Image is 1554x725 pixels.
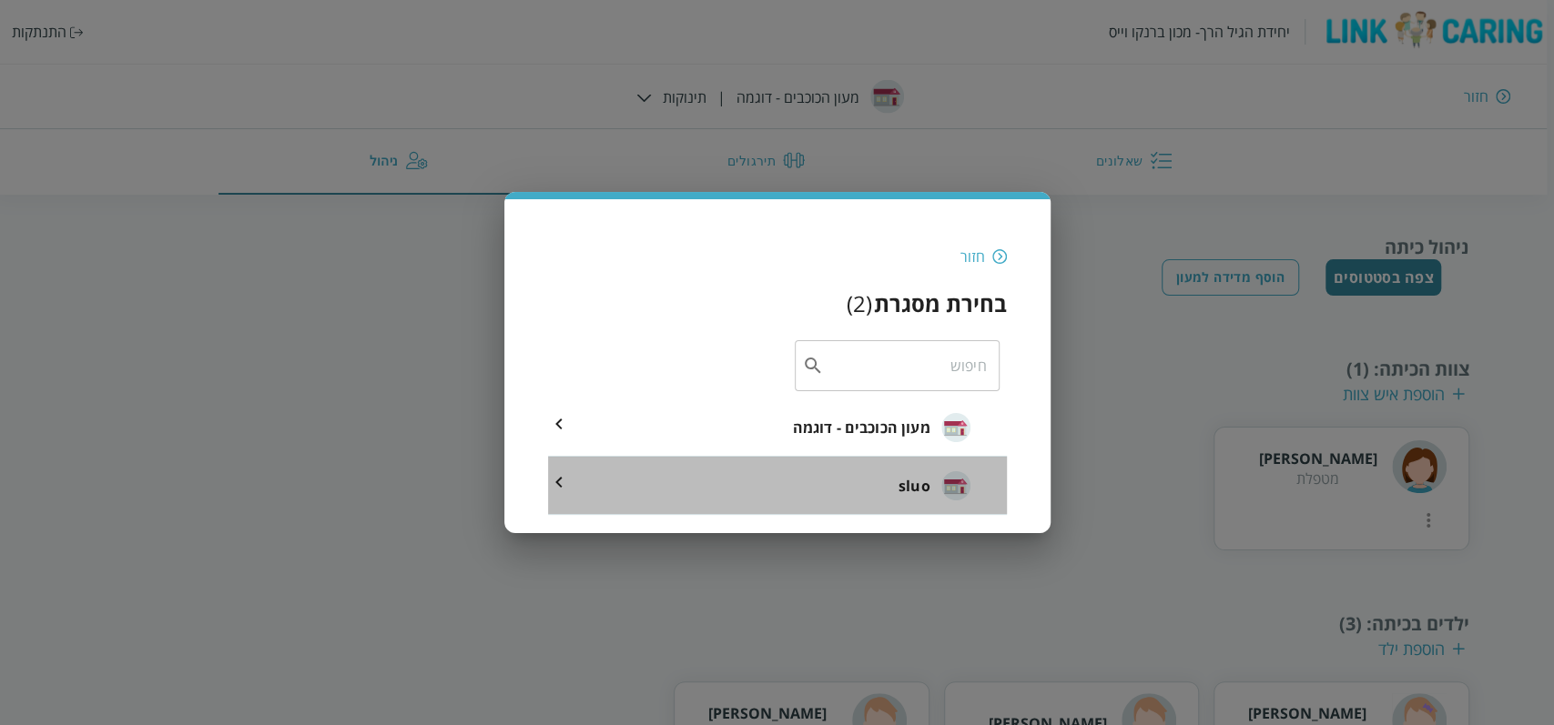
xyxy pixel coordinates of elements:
[824,340,987,391] input: חיפוש
[941,471,970,500] img: sluo
[992,248,1007,265] img: חזור
[960,247,985,267] div: חזור
[792,417,929,438] span: מעון הכוכבים - דוגמה
[941,413,970,442] img: מעון הכוכבים - דוגמה
[847,288,872,318] div: ( 2 )
[899,475,930,497] span: sluo
[874,288,1007,318] h3: בחירת מסגרת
